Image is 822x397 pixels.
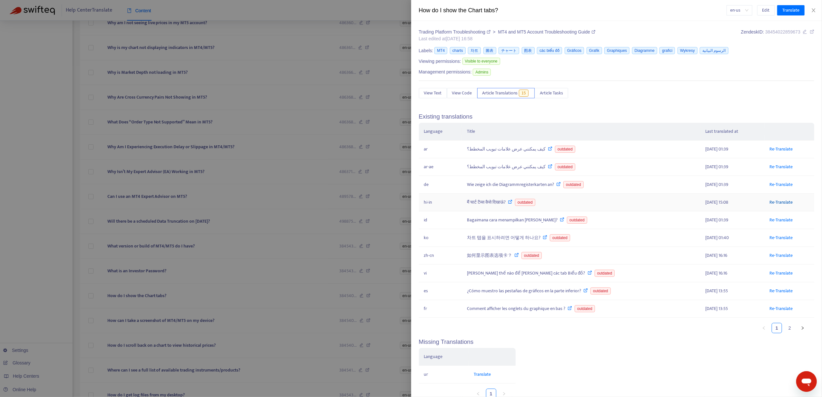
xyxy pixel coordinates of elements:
span: Grafik [587,47,602,54]
span: outdated [563,181,584,188]
button: right [797,323,808,333]
a: MT4 and MT5 Account Troubleshooting Guide [498,29,595,34]
a: Re-Translate [770,216,793,224]
span: Management permissions: [419,69,472,75]
td: ar [419,140,462,158]
span: Diagramme [632,47,657,54]
span: 15 [519,90,528,97]
td: ko [419,229,462,247]
td: id [419,211,462,229]
span: Viewing permissions: [419,58,461,65]
span: View Code [452,90,472,97]
span: left [762,326,766,330]
span: Edit [762,7,770,14]
td: [DATE] 01:39 [700,211,765,229]
td: [DATE] 01:39 [700,158,765,176]
button: View Code [447,88,477,98]
span: 차트 [468,47,481,54]
div: كيف يمكنني عرض علامات تبويب المخطط؟ [467,146,695,153]
th: Language [419,123,462,140]
span: outdated [575,305,595,312]
div: Last edited at [DATE] 16:58 [419,35,595,42]
td: [DATE] 16:16 [700,247,765,265]
a: Re-Translate [770,252,793,259]
div: How do I show the Chart tabs? [419,6,727,15]
li: Next Page [797,323,808,333]
td: ar-ae [419,158,462,176]
span: الرسوم البيانية [700,47,728,54]
span: MT4 [434,47,447,54]
div: كيف يمكنني عرض علامات تبويب المخطط؟ [467,163,695,170]
th: Title [462,123,700,140]
span: các biểu đồ [537,47,562,54]
button: Article Tasks [535,88,568,98]
a: Re-Translate [770,145,793,153]
span: left [476,392,480,396]
a: Re-Translate [770,181,793,188]
span: en-us [730,5,748,15]
td: fr [419,300,462,318]
li: Previous Page [759,323,769,333]
td: es [419,282,462,300]
span: Graphiques [604,47,629,54]
a: Re-Translate [770,163,793,170]
span: right [502,392,506,396]
div: 차트 탭을 표시하려면 어떻게 하나요? [467,234,695,241]
button: Edit [757,5,775,15]
span: Article Translations [482,90,518,97]
iframe: Button to launch messaging window [796,371,817,392]
span: grafici [659,47,675,54]
td: [DATE] 13:55 [700,282,765,300]
td: [DATE] 15:08 [700,194,765,211]
a: Trading Platform Troubleshooting [419,29,492,34]
a: Re-Translate [770,234,793,241]
div: Bagaimana cara menampilkan [PERSON_NAME]? [467,217,695,224]
span: right [801,326,805,330]
span: Article Tasks [540,90,563,97]
a: 1 [772,323,782,333]
span: outdated [550,234,570,241]
span: close [811,8,816,13]
span: Visible to everyone [462,58,500,65]
div: Wie zeige ich die Diagrammregisterkarten an? [467,181,695,188]
span: 圖表 [483,47,496,54]
span: outdated [521,252,542,259]
span: Admins [473,69,491,76]
a: Re-Translate [770,269,793,277]
span: outdated [567,217,587,224]
td: ur [419,366,469,383]
span: outdated [595,270,615,277]
button: Translate [777,5,805,15]
div: मैं चार्ट टैब्स कैसे दिखाऊं? [467,199,695,206]
span: charts [450,47,466,54]
h5: Existing translations [419,113,815,121]
button: View Text [419,88,447,98]
button: Article Translations15 [477,88,535,98]
span: 图表 [522,47,535,54]
td: [DATE] 01:39 [700,140,765,158]
td: [DATE] 01:40 [700,229,765,247]
td: [DATE] 01:39 [700,176,765,194]
span: View Text [424,90,442,97]
span: チャート [499,47,519,54]
a: Re-Translate [770,287,793,295]
span: Translate [782,7,799,14]
span: outdated [515,199,535,206]
td: de [419,176,462,194]
td: zh-cn [419,247,462,265]
a: 2 [785,323,795,333]
div: > [419,29,595,35]
div: 如何显示图表选项卡？ [467,252,695,259]
span: Labels: [419,47,433,54]
td: [DATE] 16:16 [700,265,765,282]
span: 38454022859673 [765,29,800,34]
div: Comment afficher les onglets du graphique en bas ? [467,305,695,312]
div: ¿Cómo muestro las pestañas de gráficos en la parte inferior? [467,287,695,295]
button: Close [809,7,818,14]
a: Translate [474,371,491,378]
div: [PERSON_NAME] thế nào để [PERSON_NAME] các tab Biểu đồ? [467,270,695,277]
span: outdated [590,287,611,295]
td: vi [419,265,462,282]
